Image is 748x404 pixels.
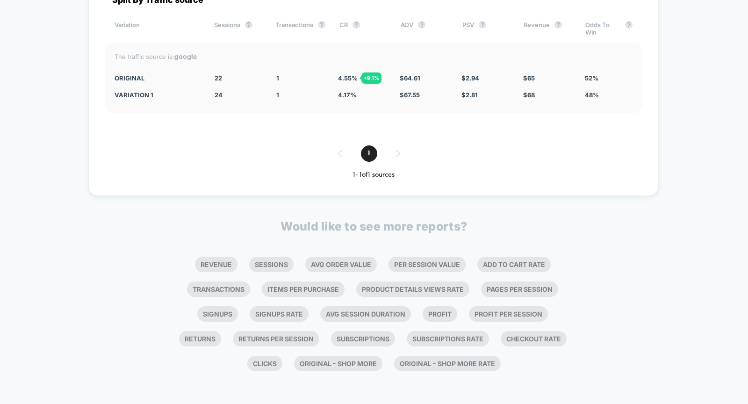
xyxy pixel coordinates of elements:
[249,257,294,272] li: Sessions
[115,91,201,99] div: Variation 1
[115,21,200,36] div: Variation
[469,306,548,322] li: Profit Per Session
[585,91,633,99] div: 48%
[407,331,489,346] li: Subscriptions Rate
[585,21,633,36] div: Odds To Win
[338,91,356,99] span: 4.17 %
[214,21,261,36] div: Sessions
[461,91,478,99] span: $ 2.81
[331,331,395,346] li: Subscriptions
[418,21,425,29] button: ?
[276,74,279,82] span: 1
[187,281,250,297] li: Transactions
[215,91,223,99] span: 24
[245,21,252,29] button: ?
[462,21,510,36] div: PSV
[276,91,279,99] span: 1
[523,91,535,99] span: $ 68
[477,257,551,272] li: Add To Cart Rate
[250,306,309,322] li: Signups Rate
[388,257,466,272] li: Per Session Value
[479,21,486,29] button: ?
[585,74,633,82] div: 52%
[554,21,562,29] button: ?
[305,257,377,272] li: Avg Order Value
[423,306,457,322] li: Profit
[394,356,501,371] li: Original - Shop More rate
[481,281,558,297] li: Pages Per Session
[400,74,420,82] span: $ 64.61
[179,331,221,346] li: Returns
[115,74,201,82] div: Original
[262,281,345,297] li: Items Per Purchase
[524,21,571,36] div: Revenue
[195,257,237,272] li: Revenue
[401,21,448,36] div: AOV
[174,52,197,60] strong: google
[352,21,360,29] button: ?
[318,21,325,29] button: ?
[280,219,467,233] p: Would like to see more reports?
[400,91,420,99] span: $ 67.55
[115,52,633,60] div: The traffic source is:
[247,356,282,371] li: Clicks
[105,171,642,179] div: 1 - 1 of 1 sources
[275,21,325,36] div: Transactions
[320,306,411,322] li: Avg Session Duration
[339,21,387,36] div: CR
[338,74,358,82] span: 4.55 %
[361,72,381,84] div: + 9.1 %
[233,331,319,346] li: Returns Per Session
[356,281,469,297] li: Product Details Views Rate
[294,356,382,371] li: Original - Shop More
[361,145,377,162] span: 1
[501,331,567,346] li: Checkout Rate
[461,74,479,82] span: $ 2.94
[625,21,633,29] button: ?
[197,306,238,322] li: Signups
[215,74,222,82] span: 22
[523,74,535,82] span: $ 65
